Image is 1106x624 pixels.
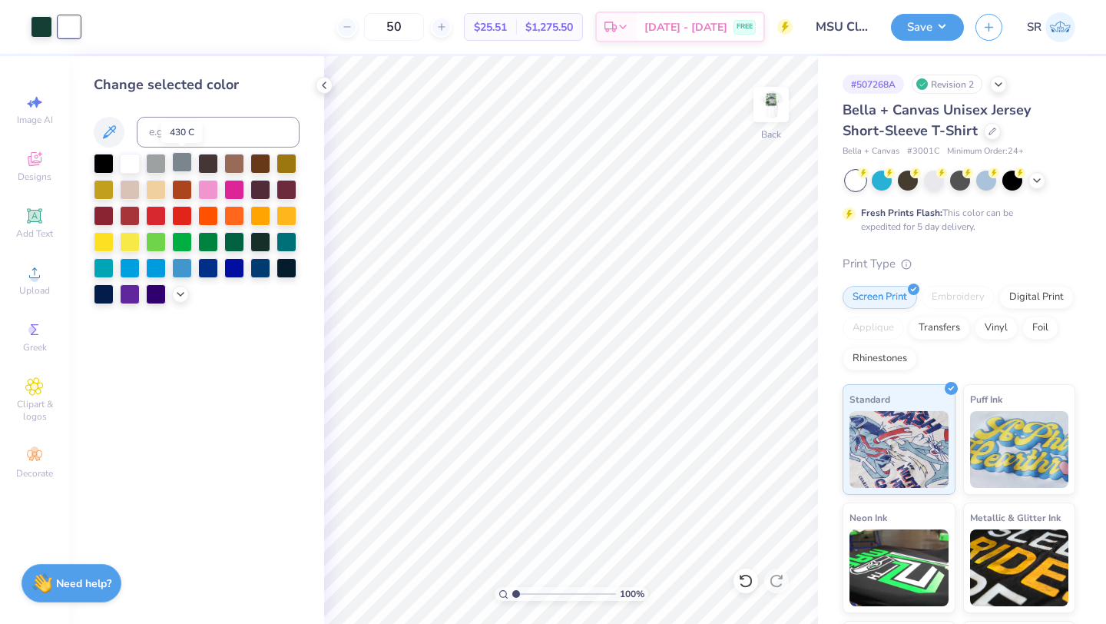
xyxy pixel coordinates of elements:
[525,19,573,35] span: $1,275.50
[761,128,781,141] div: Back
[843,286,917,309] div: Screen Print
[644,19,727,35] span: [DATE] - [DATE]
[23,341,47,353] span: Greek
[161,121,203,143] div: 430 C
[975,317,1018,340] div: Vinyl
[16,227,53,240] span: Add Text
[364,13,424,41] input: – –
[94,75,300,95] div: Change selected color
[737,22,753,32] span: FREE
[843,101,1031,140] span: Bella + Canvas Unisex Jersey Short-Sleeve T-Shirt
[970,509,1061,526] span: Metallic & Glitter Ink
[849,391,890,407] span: Standard
[843,317,904,340] div: Applique
[17,114,53,126] span: Image AI
[849,411,949,488] img: Standard
[8,398,61,423] span: Clipart & logos
[19,284,50,297] span: Upload
[907,145,939,158] span: # 3001C
[849,509,887,526] span: Neon Ink
[16,467,53,480] span: Decorate
[861,206,1050,234] div: This color can be expedited for 5 day delivery.
[56,576,111,591] strong: Need help?
[1027,12,1075,42] a: SR
[912,75,982,94] div: Revision 2
[861,207,942,219] strong: Fresh Prints Flash:
[909,317,970,340] div: Transfers
[620,587,644,601] span: 100 %
[891,14,964,41] button: Save
[843,145,899,158] span: Bella + Canvas
[756,89,786,120] img: Back
[1027,18,1041,36] span: SR
[922,286,995,309] div: Embroidery
[970,529,1069,606] img: Metallic & Glitter Ink
[970,411,1069,488] img: Puff Ink
[843,347,917,370] div: Rhinestones
[18,171,51,183] span: Designs
[999,286,1074,309] div: Digital Print
[804,12,879,42] input: Untitled Design
[843,75,904,94] div: # 507268A
[849,529,949,606] img: Neon Ink
[843,255,1075,273] div: Print Type
[1022,317,1058,340] div: Foil
[474,19,507,35] span: $25.51
[970,391,1002,407] span: Puff Ink
[137,117,300,148] input: e.g. 7428 c
[947,145,1024,158] span: Minimum Order: 24 +
[1045,12,1075,42] img: Sasha Ruskin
